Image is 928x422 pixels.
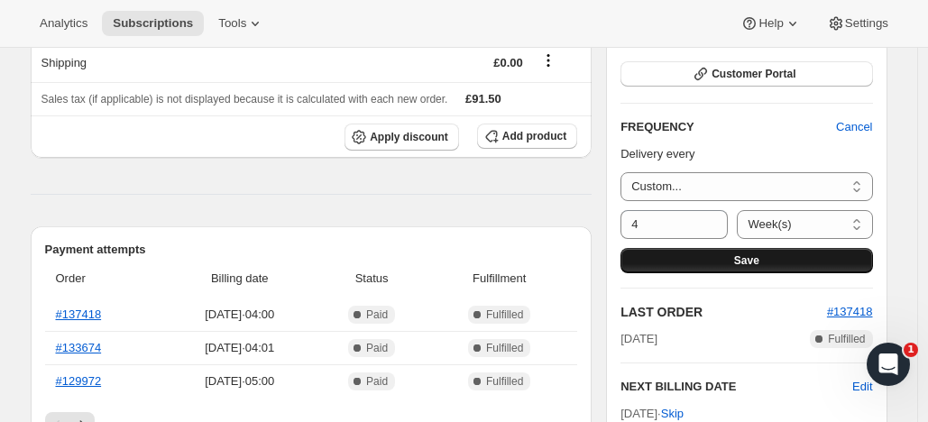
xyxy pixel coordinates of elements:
span: Fulfilled [486,374,523,389]
span: 1 [904,343,918,357]
button: Help [730,11,812,36]
span: Paid [366,374,388,389]
span: Fulfilled [486,341,523,355]
button: Apply discount [345,124,459,151]
th: Shipping [31,42,269,82]
span: [DATE] · 04:01 [169,339,311,357]
span: Help [758,16,783,31]
button: Tools [207,11,275,36]
span: [DATE] · [620,407,684,420]
span: Settings [845,16,888,31]
span: £91.50 [465,92,501,105]
button: #137418 [827,303,873,321]
span: Paid [366,341,388,355]
span: Fulfillment [432,270,566,288]
button: Save [620,248,872,273]
button: Shipping actions [534,50,563,70]
p: Delivery every [620,145,872,163]
button: Settings [816,11,899,36]
h2: Payment attempts [45,241,578,259]
a: #133674 [56,341,102,354]
span: Analytics [40,16,87,31]
span: Add product [502,129,566,143]
span: Apply discount [370,130,448,144]
button: Analytics [29,11,98,36]
span: Paid [366,307,388,322]
iframe: Intercom live chat [867,343,910,386]
span: Subscriptions [113,16,193,31]
span: [DATE] · 04:00 [169,306,311,324]
span: Fulfilled [486,307,523,322]
button: Edit [852,378,872,396]
button: Add product [477,124,577,149]
span: Sales tax (if applicable) is not displayed because it is calculated with each new order. [41,93,448,105]
span: Fulfilled [828,332,865,346]
th: Order [45,259,163,298]
a: #137418 [56,307,102,321]
span: Status [322,270,421,288]
a: #129972 [56,374,102,388]
span: [DATE] · 05:00 [169,372,311,390]
span: £0.00 [493,56,523,69]
span: Cancel [836,118,872,136]
h2: LAST ORDER [620,303,827,321]
span: Customer Portal [712,67,795,81]
h2: FREQUENCY [620,118,836,136]
span: Billing date [169,270,311,288]
span: Tools [218,16,246,31]
span: [DATE] [620,330,657,348]
a: #137418 [827,305,873,318]
h2: NEXT BILLING DATE [620,378,852,396]
span: Save [734,253,759,268]
button: Subscriptions [102,11,204,36]
button: Cancel [825,113,883,142]
button: Customer Portal [620,61,872,87]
